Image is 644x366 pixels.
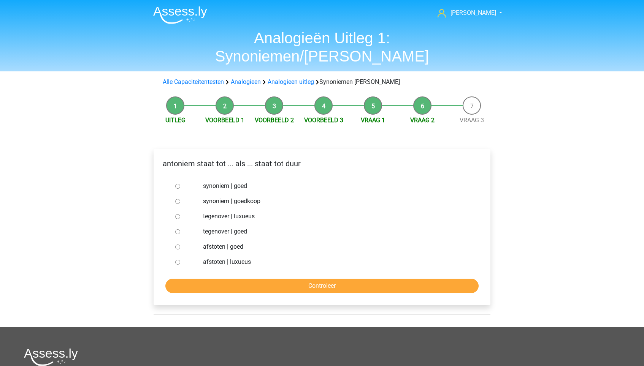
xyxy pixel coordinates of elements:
[410,117,435,124] a: Vraag 2
[203,181,466,191] label: synoniem | goed
[255,117,294,124] a: Voorbeeld 2
[163,78,224,85] a: Alle Capaciteitentesten
[203,242,466,251] label: afstoten | goed
[147,29,497,65] h1: Analogieën Uitleg 1: Synoniemen/[PERSON_NAME]
[203,257,466,267] label: afstoten | luxueus
[24,348,78,366] img: Assessly logo
[304,117,343,124] a: Voorbeeld 3
[205,117,244,124] a: Voorbeeld 1
[203,212,466,221] label: tegenover | luxueus
[160,77,484,87] div: Synoniemen [PERSON_NAME]
[460,117,484,124] a: Vraag 3
[165,117,186,124] a: Uitleg
[153,6,207,24] img: Assessly
[203,197,466,206] label: synoniem | goedkoop
[435,8,497,17] a: [PERSON_NAME]
[160,158,484,169] p: antoniem staat tot ... als ... staat tot duur
[361,117,385,124] a: Vraag 1
[450,9,496,16] span: [PERSON_NAME]
[231,78,261,85] a: Analogieen
[165,279,479,293] input: Controleer
[268,78,314,85] a: Analogieen uitleg
[203,227,466,236] label: tegenover | goed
